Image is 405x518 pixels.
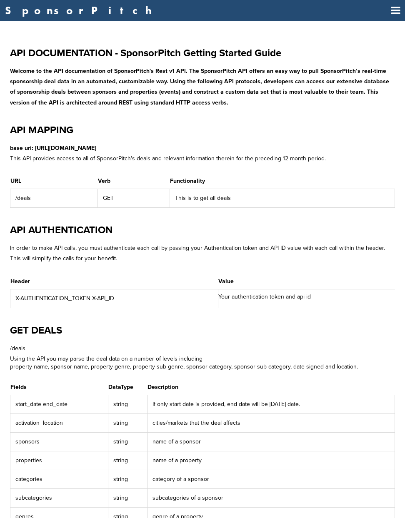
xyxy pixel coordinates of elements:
[10,274,218,289] th: Header
[170,189,395,208] td: This is to get all deals
[98,189,170,208] td: GET
[10,189,98,208] td: /deals
[10,414,108,433] td: activation_location
[10,470,108,489] td: categories
[10,380,108,395] th: Fields
[10,153,395,164] p: This API provides access to all of SponsorPitch's deals and relevant information therein for the ...
[10,354,395,364] p: Using the API you may parse the deal data on a number of levels including
[10,223,395,238] h1: API AUTHENTICATION
[170,174,395,189] th: Functionality
[218,289,395,308] th: Your authentication token and api id
[108,470,147,489] td: string
[10,174,98,189] th: URL
[10,395,108,414] td: start_date end_date
[10,323,395,338] h1: GET DEALS
[10,123,395,138] h1: API MAPPING
[10,343,395,354] p: /deals
[108,395,147,414] td: string
[10,243,395,264] p: In order to make API calls, you must authenticate each call by passing your Authentication token ...
[10,489,108,508] td: subcategories
[108,380,147,395] th: DataType
[147,489,395,508] td: subcategories of a sponsor
[10,433,108,451] td: sponsors
[10,451,108,470] td: properties
[5,5,157,16] a: SponsorPitch
[147,414,395,433] td: cities/markets that the deal affects
[10,289,218,308] td: X-AUTHENTICATION_TOKEN X-API_ID
[108,451,147,470] td: string
[108,414,147,433] td: string
[10,46,395,61] h1: API DOCUMENTATION - SponsorPitch Getting Started Guide
[10,143,395,153] p: base uri: [URL][DOMAIN_NAME]
[108,489,147,508] td: string
[108,433,147,451] td: string
[147,470,395,489] td: category of a sponsor
[147,395,395,414] td: If only start date is provided, end date will be [DATE] date.
[10,66,395,108] p: Welcome to the API documentation of SponsorPitch's Rest v1 API. The SponsorPitch API offers an ea...
[147,380,395,395] th: Description
[98,174,170,189] th: Verb
[147,451,395,470] td: name of a property
[147,433,395,451] td: name of a sponsor
[218,274,395,289] th: Value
